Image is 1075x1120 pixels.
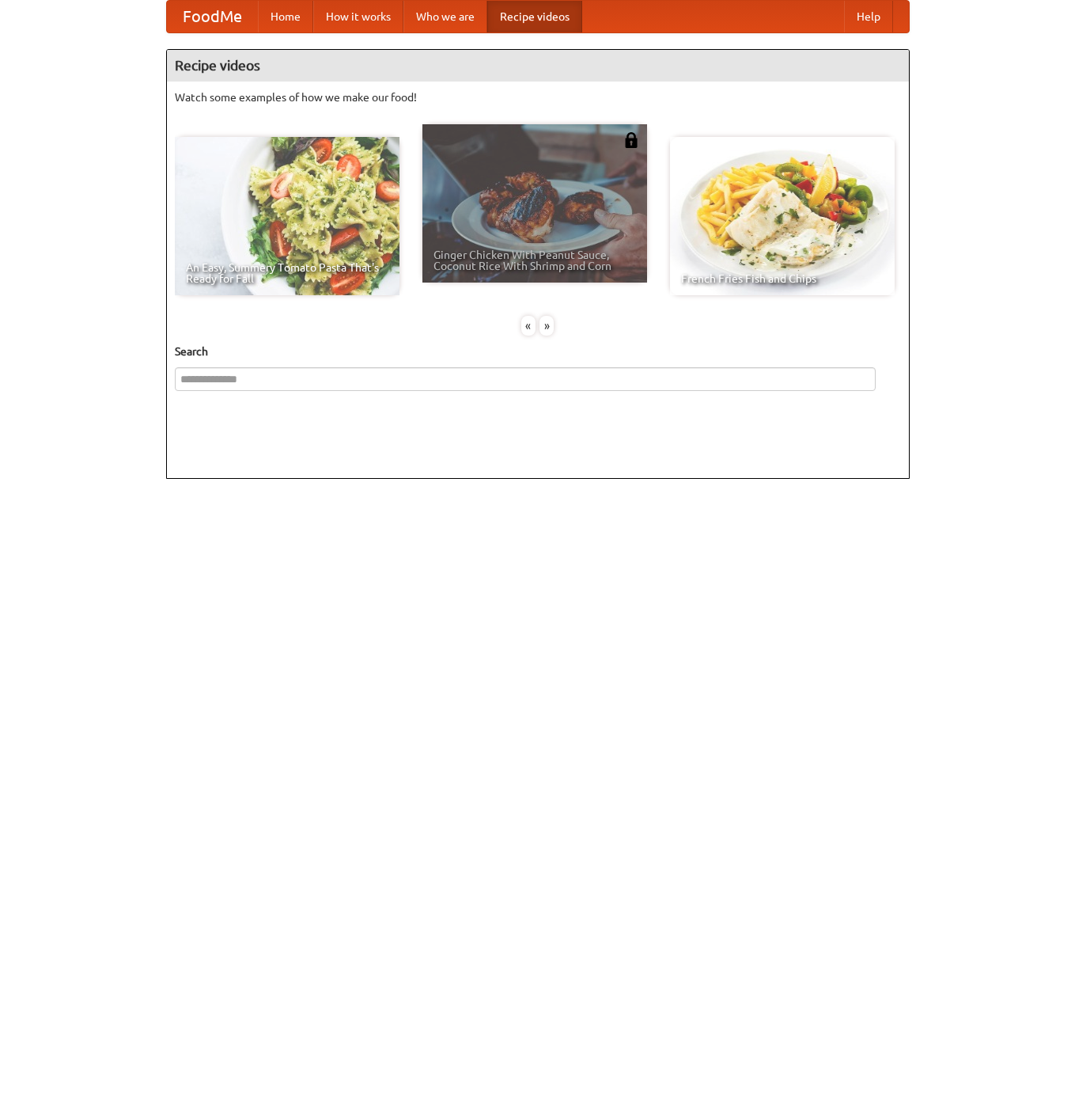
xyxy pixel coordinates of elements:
a: French Fries Fish and Chips [670,137,895,295]
img: 483408.png [623,132,639,148]
a: Help [844,1,893,32]
a: How it works [313,1,403,32]
a: Recipe videos [487,1,582,32]
a: An Easy, Summery Tomato Pasta That's Ready for Fall [175,137,399,295]
p: Watch some examples of how we make our food! [175,89,901,105]
a: FoodMe [167,1,258,32]
h5: Search [175,344,901,359]
span: An Easy, Summery Tomato Pasta That's Ready for Fall [186,262,388,284]
a: Who we are [403,1,487,32]
div: « [521,316,536,336]
span: French Fries Fish and Chips [681,273,884,284]
div: » [539,316,554,336]
h4: Recipe videos [167,50,909,82]
a: Home [258,1,313,32]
